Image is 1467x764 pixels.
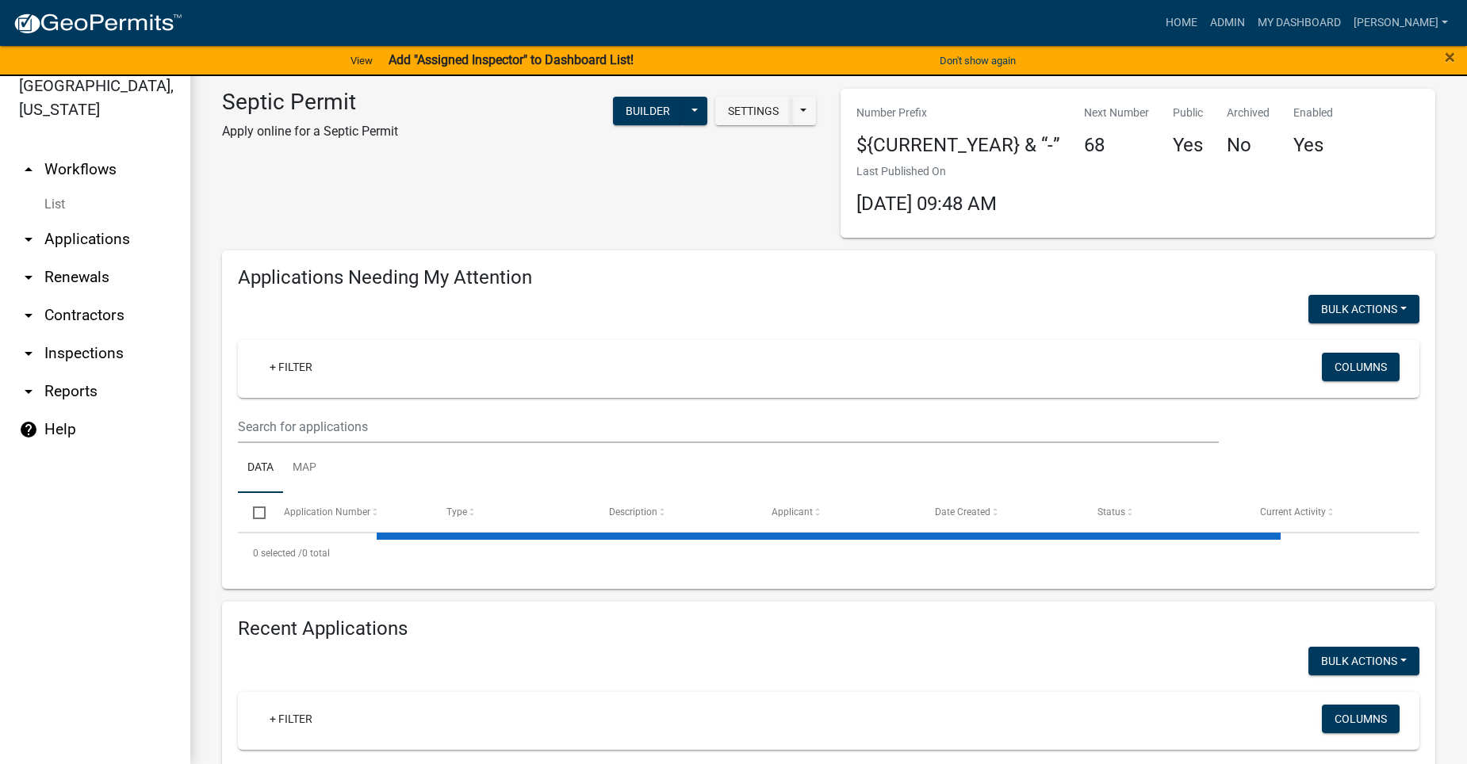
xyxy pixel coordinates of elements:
h3: Septic Permit [222,89,398,116]
a: + Filter [257,705,325,733]
button: Builder [613,97,683,125]
p: Public [1173,105,1203,121]
button: Bulk Actions [1308,647,1419,675]
h4: 68 [1084,134,1149,157]
span: Status [1097,506,1125,518]
a: My Dashboard [1251,8,1347,38]
h4: No [1227,134,1270,157]
p: Number Prefix [856,105,1060,121]
span: Applicant [772,506,813,518]
button: Columns [1322,353,1400,381]
span: [DATE] 09:48 AM [856,193,997,215]
p: Next Number [1084,105,1149,121]
i: help [19,420,38,439]
i: arrow_drop_down [19,306,38,325]
p: Enabled [1293,105,1333,121]
span: Date Created [935,506,990,518]
span: × [1445,46,1455,68]
span: Description [609,506,657,518]
button: Settings [715,97,791,125]
a: [PERSON_NAME] [1347,8,1454,38]
div: 0 total [238,533,1419,573]
i: arrow_drop_down [19,344,38,363]
datatable-header-cell: Application Number [268,493,431,531]
p: Archived [1227,105,1270,121]
datatable-header-cell: Select [238,493,268,531]
button: Columns [1322,705,1400,733]
span: Type [446,506,467,518]
datatable-header-cell: Date Created [919,493,1082,531]
h4: Yes [1173,134,1203,157]
a: View [344,48,379,74]
p: Last Published On [856,163,997,180]
i: arrow_drop_up [19,160,38,179]
button: Don't show again [933,48,1022,74]
p: Apply online for a Septic Permit [222,122,398,141]
input: Search for applications [238,411,1219,443]
datatable-header-cell: Description [594,493,756,531]
a: Data [238,443,283,494]
a: + Filter [257,353,325,381]
h4: Recent Applications [238,617,1419,640]
a: Home [1159,8,1204,38]
span: 0 selected / [253,548,302,559]
i: arrow_drop_down [19,230,38,249]
i: arrow_drop_down [19,268,38,287]
datatable-header-cell: Status [1082,493,1245,531]
h4: Yes [1293,134,1333,157]
button: Close [1445,48,1455,67]
a: Admin [1204,8,1251,38]
span: Application Number [284,506,370,518]
h4: ${CURRENT_YEAR} & “-” [856,134,1060,157]
span: Current Activity [1260,506,1326,518]
strong: Add "Assigned Inspector" to Dashboard List! [389,52,634,67]
datatable-header-cell: Applicant [756,493,919,531]
h4: Applications Needing My Attention [238,266,1419,289]
button: Bulk Actions [1308,295,1419,323]
a: Map [283,443,326,494]
datatable-header-cell: Current Activity [1245,493,1408,531]
datatable-header-cell: Type [431,493,594,531]
i: arrow_drop_down [19,382,38,401]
